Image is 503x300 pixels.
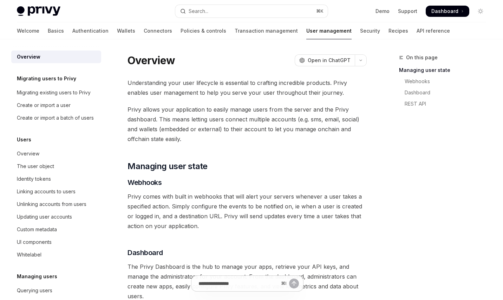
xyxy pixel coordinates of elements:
a: Dashboard [426,6,469,17]
h5: Users [17,135,31,144]
div: Overview [17,149,39,158]
a: Connectors [144,22,172,39]
div: Identity tokens [17,175,51,183]
div: Search... [189,7,208,15]
span: Open in ChatGPT [308,57,351,64]
a: Overview [11,51,101,63]
a: Updating user accounts [11,211,101,223]
span: Privy allows your application to easily manage users from the server and the Privy dashboard. Thi... [128,105,367,144]
a: Support [398,8,417,15]
a: Linking accounts to users [11,185,101,198]
a: Dashboard [399,87,492,98]
div: Linking accounts to users [17,187,76,196]
div: The user object [17,162,54,171]
button: Open search [175,5,328,18]
a: Wallets [117,22,135,39]
a: Demo [375,8,390,15]
h5: Managing users [17,272,57,281]
span: Dashboard [431,8,458,15]
a: Recipes [388,22,408,39]
div: Unlinking accounts from users [17,200,86,208]
div: Whitelabel [17,251,41,259]
a: Webhooks [399,76,492,87]
button: Toggle dark mode [475,6,486,17]
span: ⌘ K [316,8,324,14]
a: Managing user state [399,65,492,76]
a: Authentication [72,22,109,39]
img: light logo [17,6,60,16]
span: Privy comes with built in webhooks that will alert your servers whenever a user takes a specified... [128,192,367,231]
a: Unlinking accounts from users [11,198,101,211]
div: Create or import a batch of users [17,114,94,122]
a: Identity tokens [11,173,101,185]
h1: Overview [128,54,175,67]
div: Create or import a user [17,101,71,109]
a: Create or import a batch of users [11,112,101,124]
span: On this page [406,53,438,62]
input: Ask a question... [198,276,278,291]
a: Custom metadata [11,223,101,236]
a: Querying users [11,284,101,297]
button: Open in ChatGPT [295,54,355,66]
a: User management [306,22,352,39]
a: Create or import a user [11,99,101,112]
h5: Migrating users to Privy [17,74,76,83]
div: UI components [17,238,52,246]
span: Dashboard [128,248,163,258]
span: Understanding your user lifecycle is essential to crafting incredible products. Privy enables use... [128,78,367,98]
div: Overview [17,53,40,61]
a: Security [360,22,380,39]
a: API reference [417,22,450,39]
span: Webhooks [128,178,162,187]
a: Transaction management [235,22,298,39]
button: Send message [289,279,299,288]
div: Updating user accounts [17,213,72,221]
a: Migrating existing users to Privy [11,86,101,99]
a: Whitelabel [11,248,101,261]
div: Custom metadata [17,225,57,234]
span: Managing user state [128,161,208,172]
div: Migrating existing users to Privy [17,88,91,97]
a: Overview [11,147,101,160]
a: Basics [48,22,64,39]
a: REST API [399,98,492,109]
a: The user object [11,160,101,173]
div: Querying users [17,286,52,295]
a: Policies & controls [181,22,226,39]
a: Welcome [17,22,39,39]
a: UI components [11,236,101,248]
